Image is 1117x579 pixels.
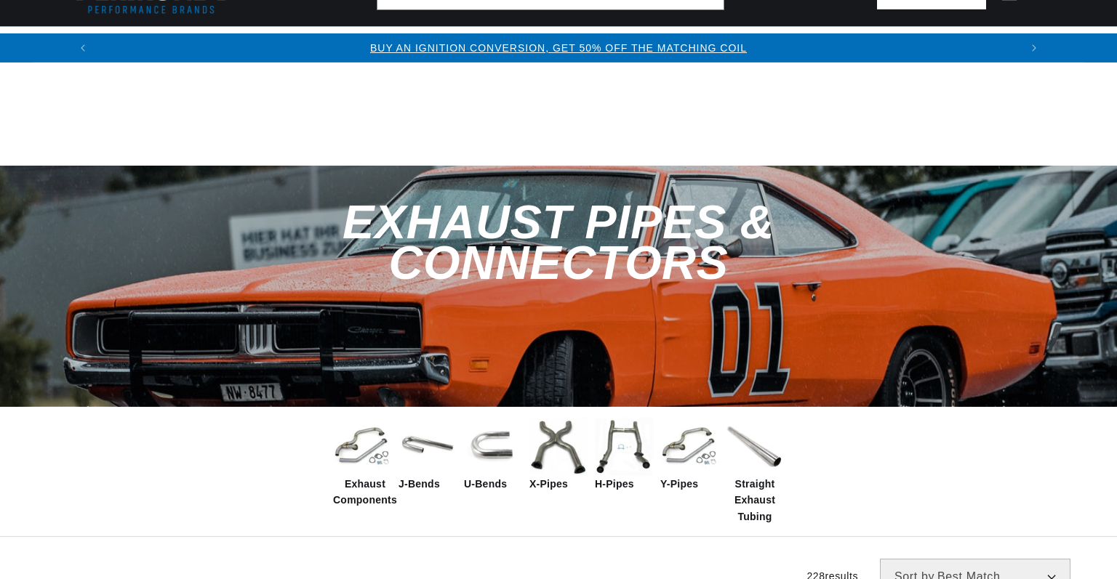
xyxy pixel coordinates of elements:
[660,418,718,476] img: Y-Pipes
[595,476,634,492] span: H-Pipes
[399,418,457,476] img: J-Bends
[1020,33,1049,62] button: Translation missing: en.sections.announcements.next_announcement
[32,33,1085,62] slideshow-component: Translation missing: en.sections.announcements.announcement_bar
[225,27,386,61] summary: Coils & Distributors
[97,40,1020,56] div: Announcement
[333,418,391,476] img: Exhaust Components
[595,418,653,492] a: H-Pipes H-Pipes
[638,27,748,61] summary: Engine Swaps
[595,418,653,476] img: H-Pipes
[464,476,507,492] span: U-Bends
[892,27,1030,61] summary: Spark Plug Wires
[370,42,747,54] a: BUY AN IGNITION CONVERSION, GET 50% OFF THE MATCHING COIL
[333,418,391,509] a: Exhaust Components Exhaust Components
[726,418,784,525] a: Straight Exhaust Tubing Straight Exhaust Tubing
[660,476,698,492] span: Y-Pipes
[464,418,522,476] img: U-Bends
[333,476,397,509] span: Exhaust Components
[726,418,784,476] img: Straight Exhaust Tubing
[726,476,784,525] span: Straight Exhaust Tubing
[529,476,568,492] span: X-Pipes
[386,27,638,61] summary: Headers, Exhausts & Components
[529,418,588,476] img: X-Pipes
[68,33,97,62] button: Translation missing: en.sections.announcements.previous_announcement
[68,27,225,61] summary: Ignition Conversions
[748,27,892,61] summary: Battery Products
[399,476,440,492] span: J-Bends
[97,40,1020,56] div: 1 of 3
[464,418,522,492] a: U-Bends U-Bends
[529,418,588,492] a: X-Pipes X-Pipes
[660,418,718,492] a: Y-Pipes Y-Pipes
[343,195,774,288] span: Exhaust Pipes & Connectors
[399,418,457,492] a: J-Bends J-Bends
